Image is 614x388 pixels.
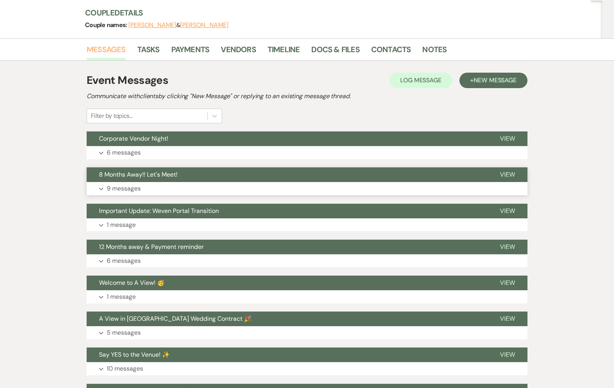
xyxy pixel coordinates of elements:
span: View [500,134,515,143]
h1: Event Messages [87,72,168,88]
span: Corporate Vendor Night! [99,134,168,143]
span: A View in [GEOGRAPHIC_DATA] Wedding Contract 🎉 [99,315,252,323]
button: View [488,347,527,362]
span: Say YES to the Venue! ✨ [99,351,170,359]
span: 12 Months away & Payment reminder [99,243,204,251]
button: View [488,276,527,290]
a: Timeline [268,43,300,60]
p: 1 message [107,220,136,230]
a: Payments [171,43,210,60]
button: 10 messages [87,362,527,375]
button: Log Message [389,73,452,88]
a: Tasks [137,43,160,60]
button: 5 messages [87,326,527,339]
button: [PERSON_NAME] [180,22,228,28]
span: Important Update: Weven Portal Transition [99,207,219,215]
span: Log Message [400,76,442,84]
p: 9 messages [107,184,141,194]
h3: Couple Details [85,7,518,18]
button: 6 messages [87,146,527,159]
div: Filter by topics... [91,111,132,121]
button: Say YES to the Venue! ✨ [87,347,488,362]
span: View [500,279,515,287]
span: Welcome to A View! 🥳 [99,279,165,287]
button: [PERSON_NAME] [128,22,176,28]
a: Messages [87,43,126,60]
button: 8 Months Away!! Let's Meet! [87,167,488,182]
button: View [488,204,527,218]
a: Notes [422,43,447,60]
span: Couple names: [85,21,128,29]
p: 10 messages [107,364,143,374]
span: View [500,315,515,323]
p: 6 messages [107,256,141,266]
button: 9 messages [87,182,527,195]
p: 1 message [107,292,136,302]
button: Welcome to A View! 🥳 [87,276,488,290]
button: 1 message [87,218,527,231]
button: 1 message [87,290,527,303]
a: Docs & Files [311,43,359,60]
p: 6 messages [107,148,141,158]
span: View [500,207,515,215]
span: & [128,21,228,29]
button: A View in [GEOGRAPHIC_DATA] Wedding Contract 🎉 [87,311,488,326]
a: Vendors [221,43,256,60]
button: 12 Months away & Payment reminder [87,240,488,254]
button: View [488,311,527,326]
button: View [488,167,527,182]
span: View [500,243,515,251]
button: +New Message [459,73,527,88]
p: 5 messages [107,328,141,338]
button: Important Update: Weven Portal Transition [87,204,488,218]
button: Corporate Vendor Night! [87,131,488,146]
button: View [488,240,527,254]
span: New Message [474,76,517,84]
button: View [488,131,527,146]
a: Contacts [371,43,411,60]
button: 6 messages [87,254,527,267]
span: 8 Months Away!! Let's Meet! [99,170,177,179]
span: View [500,170,515,179]
h2: Communicate with clients by clicking "New Message" or replying to an existing message thread. [87,92,527,101]
span: View [500,351,515,359]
